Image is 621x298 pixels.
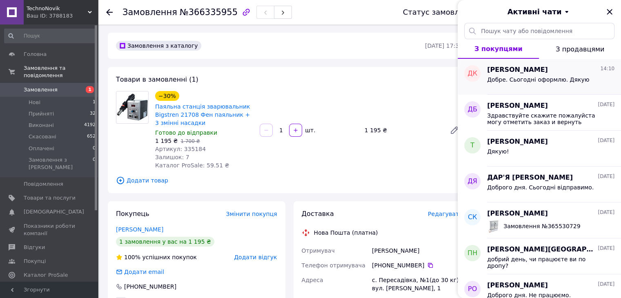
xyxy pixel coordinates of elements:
[155,103,250,126] a: Паяльна станція зварювальник Bigstren 21708 Фен паяльник + 3 змінні насадки
[302,247,335,254] span: Отримувач
[93,99,96,106] span: 1
[468,285,477,294] span: РО
[27,12,98,20] div: Ваш ID: 3788183
[598,281,614,288] span: [DATE]
[446,122,463,138] a: Редагувати
[123,268,165,276] div: Додати email
[24,86,58,93] span: Замовлення
[458,95,621,131] button: ДБ[PERSON_NAME][DATE]Здравствуйте скажите пожалуйста могу отметить заказ и вернуть оплату?
[124,254,140,260] span: 100%
[180,138,200,144] span: 1 700 ₴
[487,184,594,191] span: Доброго дня. Сьогодні відправимо.
[303,126,316,134] div: шт.
[487,220,500,233] img: Поштова скринька Malatec М1187 — металева, з замком, настінна
[458,238,621,274] button: ПН[PERSON_NAME][GEOGRAPHIC_DATA][DATE]добрий день, чи працюєте ви по дропу?
[24,51,47,58] span: Головна
[470,141,474,150] span: Т
[29,110,54,118] span: Прийняті
[116,210,149,218] span: Покупець
[598,209,614,216] span: [DATE]
[84,122,96,129] span: 4192
[24,180,63,188] span: Повідомлення
[425,42,463,49] time: [DATE] 17:32
[116,91,148,123] img: Паяльна станція зварювальник Bigstren 21708 Фен паяльник + 3 змінні насадки
[312,229,380,237] div: Нова Пошта (платна)
[487,65,548,75] span: [PERSON_NAME]
[458,131,621,167] button: Т[PERSON_NAME][DATE]Дякую!
[487,256,603,269] span: добрий день, чи працюєте ви по дропу?
[226,211,277,217] span: Змінити покупця
[458,59,621,95] button: ДК[PERSON_NAME]14:10Добре. Сьогодні оформлю. Дякую
[115,268,165,276] div: Додати email
[155,162,229,169] span: Каталог ProSale: 59.51 ₴
[180,7,238,17] span: №366335955
[87,133,96,140] span: 652
[598,101,614,108] span: [DATE]
[487,112,603,125] span: Здравствуйте скажите пожалуйста могу отметить заказ и вернуть оплату?
[155,129,217,136] span: Готово до відправки
[4,29,96,43] input: Пошук
[487,76,589,83] span: Добре. Сьогодні оформлю. Дякую
[24,271,68,279] span: Каталог ProSale
[116,76,198,83] span: Товари в замовленні (1)
[605,7,614,17] button: Закрити
[539,39,621,59] button: З продавцями
[487,209,548,218] span: [PERSON_NAME]
[24,244,45,251] span: Відгуки
[29,99,40,106] span: Нові
[90,110,96,118] span: 32
[467,249,477,258] span: ПН
[24,194,76,202] span: Товари та послуги
[234,254,277,260] span: Додати відгук
[372,261,463,269] div: [PHONE_NUMBER]
[464,23,614,39] input: Пошук чату або повідомлення
[467,177,477,186] span: ДЯ
[86,86,94,93] span: 1
[403,8,478,16] div: Статус замовлення
[24,258,46,265] span: Покупці
[302,210,334,218] span: Доставка
[598,137,614,144] span: [DATE]
[116,237,214,247] div: 1 замовлення у вас на 1 195 ₴
[155,91,179,101] div: −30%
[116,253,197,261] div: успішних покупок
[458,202,621,238] button: СК[PERSON_NAME][DATE]Поштова скринька Malatec М1187 — металева, з замком, настіннаЗамовлення №365...
[600,65,614,72] span: 14:10
[155,154,189,160] span: Залишок: 7
[116,226,163,233] a: [PERSON_NAME]
[458,39,539,59] button: З покупцями
[24,222,76,237] span: Показники роботи компанії
[27,5,88,12] span: TechnoNovik
[487,173,573,182] span: ДАР'Я [PERSON_NAME]
[598,173,614,180] span: [DATE]
[122,7,177,17] span: Замовлення
[93,156,96,171] span: 0
[302,277,323,283] span: Адреса
[487,148,509,155] span: Дякую!
[481,7,598,17] button: Активні чати
[467,69,477,78] span: ДК
[598,245,614,252] span: [DATE]
[467,105,477,114] span: ДБ
[123,282,177,291] div: [PHONE_NUMBER]
[29,133,56,140] span: Скасовані
[458,167,621,202] button: ДЯДАР'Я [PERSON_NAME][DATE]Доброго дня. Сьогодні відправимо.
[29,122,54,129] span: Виконані
[370,273,464,296] div: с. Пересадівка, №1(до 30 кг): вул. [PERSON_NAME], 1
[24,64,98,79] span: Замовлення та повідомлення
[487,281,548,290] span: [PERSON_NAME]
[556,45,604,53] span: З продавцями
[370,243,464,258] div: [PERSON_NAME]
[428,211,463,217] span: Редагувати
[29,156,93,171] span: Замовлення з [PERSON_NAME]
[487,245,596,254] span: [PERSON_NAME][GEOGRAPHIC_DATA]
[487,137,548,147] span: [PERSON_NAME]
[474,45,523,53] span: З покупцями
[155,138,178,144] span: 1 195 ₴
[468,213,477,222] span: СК
[361,125,443,136] div: 1 195 ₴
[24,208,84,216] span: [DEMOGRAPHIC_DATA]
[302,262,365,269] span: Телефон отримувача
[503,223,580,229] span: Замовлення № 365530729
[116,41,201,51] div: Замовлення з каталогу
